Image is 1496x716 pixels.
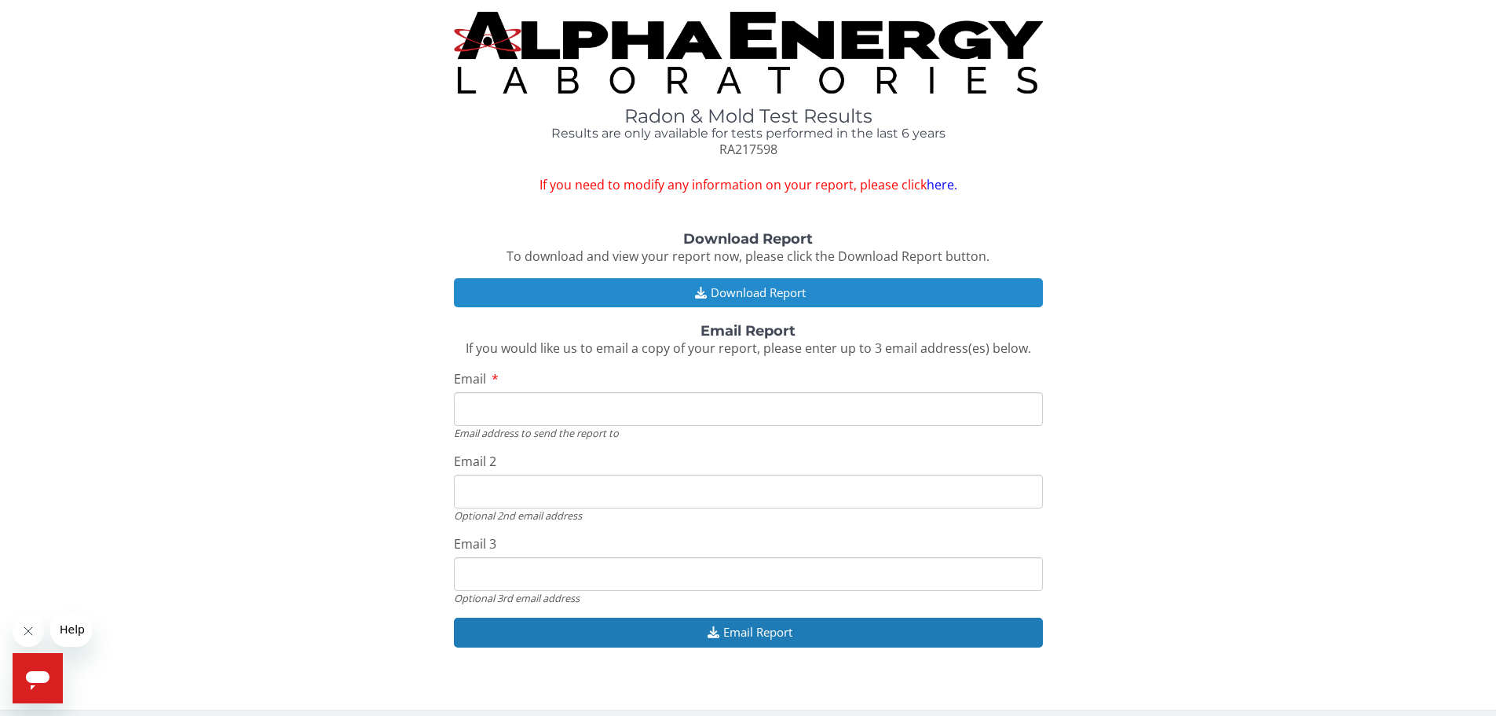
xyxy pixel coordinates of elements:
div: Optional 2nd email address [454,509,1043,523]
button: Download Report [454,278,1043,307]
iframe: Close message [13,615,44,647]
span: Email 3 [454,535,496,553]
span: RA217598 [719,141,777,158]
button: Email Report [454,618,1043,647]
span: Email [454,370,486,387]
img: TightCrop.jpg [454,12,1043,94]
div: Optional 3rd email address [454,591,1043,605]
h4: Results are only available for tests performed in the last 6 years [454,127,1043,141]
strong: Download Report [683,230,813,248]
span: Email 2 [454,453,496,470]
h1: Radon & Mold Test Results [454,106,1043,127]
span: To download and view your report now, please click the Download Report button. [507,248,989,265]
strong: Email Report [700,322,796,340]
iframe: Button to launch messaging window [13,653,63,703]
iframe: Message from company [50,612,92,647]
div: Email address to send the report to [454,426,1043,440]
span: If you would like us to email a copy of your report, please enter up to 3 email address(es) below. [466,340,1031,357]
span: If you need to modify any information on your report, please click [454,176,1043,194]
a: here. [927,176,957,193]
